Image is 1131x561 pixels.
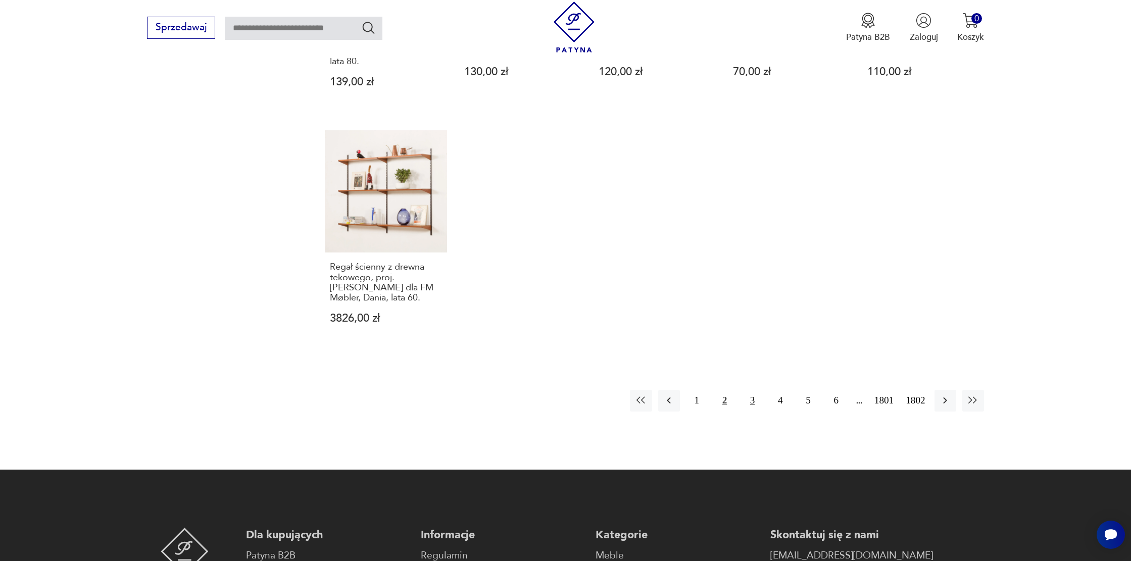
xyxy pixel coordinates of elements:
img: Ikona medalu [860,13,876,28]
button: 5 [797,390,819,412]
button: 1801 [871,390,897,412]
div: 0 [971,13,982,24]
img: Ikona koszyka [963,13,978,28]
p: Dla kupujących [246,528,409,542]
button: 3 [742,390,763,412]
p: Kategorie [596,528,758,542]
p: Zaloguj [910,31,938,43]
button: 1802 [903,390,928,412]
button: Zaloguj [910,13,938,43]
p: 3826,00 zł [330,313,441,324]
a: Ikona medaluPatyna B2B [846,13,890,43]
h3: Regał ścienny z drewna tekowego, proj. [PERSON_NAME] dla FM Møbler, Dania, lata 60. [330,262,441,303]
img: Patyna - sklep z meblami i dekoracjami vintage [549,2,600,53]
p: Skontaktuj się z nami [770,528,933,542]
p: Informacje [421,528,583,542]
button: 0Koszyk [957,13,984,43]
button: 6 [825,390,847,412]
p: Koszyk [957,31,984,43]
button: Szukaj [361,20,376,35]
a: Regał ścienny z drewna tekowego, proj. Kai Kristiansen dla FM Møbler, Dania, lata 60.Regał ścienn... [325,130,447,347]
button: 1 [686,390,708,412]
button: Patyna B2B [846,13,890,43]
button: 4 [769,390,791,412]
a: Sprzedawaj [147,24,215,32]
p: 130,00 zł [464,67,575,77]
p: 120,00 zł [599,67,710,77]
button: 2 [714,390,735,412]
h3: Kuchenny zegar ścienny, [GEOGRAPHIC_DATA], lata 80. [330,36,441,67]
iframe: Smartsupp widget button [1097,521,1125,549]
button: Sprzedawaj [147,17,215,39]
p: 110,00 zł [867,67,978,77]
p: Patyna B2B [846,31,890,43]
p: 70,00 zł [733,67,844,77]
p: 139,00 zł [330,77,441,87]
img: Ikonka użytkownika [916,13,931,28]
